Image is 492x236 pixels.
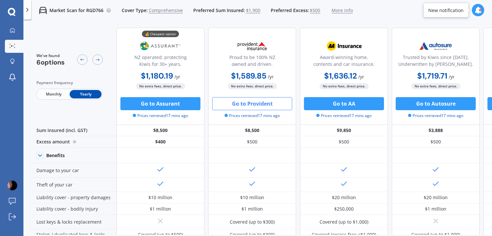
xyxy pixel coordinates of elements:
div: Proud to be 100% NZ owned and driven. [214,54,291,70]
span: Prices retrieved 17 mins ago [133,113,188,119]
div: $250,000 [334,206,354,212]
div: Trusted by Kiwis since [DATE]. Underwritten by [PERSON_NAME]. [397,54,474,70]
span: No extra fees, direct price. [228,83,277,89]
div: New notification [428,7,464,13]
div: Award-winning home, contents and car insurance. [306,54,382,70]
span: $1,900 [246,7,260,14]
button: Go to Autosure [396,97,476,110]
button: Go to AA [304,97,384,110]
div: Liability cover - property damages [29,192,116,203]
span: / yr [449,74,455,80]
button: Go to Provident [212,97,292,110]
div: $8,500 [208,125,296,136]
div: $1 million [241,206,263,212]
span: $500 [310,7,320,14]
span: We've found [36,53,65,59]
span: Cover Type: [122,7,148,14]
div: Lost keys & locks replacement [29,215,116,229]
span: Prices retrieved 17 mins ago [408,113,463,119]
span: Comprehensive [149,7,183,14]
span: / yr [358,74,364,80]
div: $10 million [148,194,172,201]
img: Provident.png [231,38,274,54]
span: No extra fees, direct price. [411,83,460,89]
div: Theft of your car [29,178,116,192]
div: $500 [208,136,296,148]
p: Market Scan for RGD766 [49,7,103,14]
div: Covered (up to $300) [230,219,275,225]
div: $9,850 [300,125,388,136]
span: Monthly [38,90,70,98]
span: Prices retrieved 17 mins ago [225,113,280,119]
img: Autosure.webp [414,38,457,54]
img: Assurant.png [139,38,182,54]
button: Go to Assurant [120,97,200,110]
div: $10 million [240,194,264,201]
div: Damage to your car [29,163,116,178]
span: 6 options [36,58,65,66]
b: $1,636.12 [324,71,357,81]
div: $500 [300,136,388,148]
div: Sum insured (incl. GST) [29,125,116,136]
span: Yearly [70,90,102,98]
div: $20 million [424,194,448,201]
span: Prices retrieved 17 mins ago [316,113,372,119]
img: AA.webp [322,38,365,54]
span: Preferred Excess: [271,7,309,14]
span: No extra fees, direct price. [136,83,185,89]
div: Liability cover - bodily injury [29,203,116,215]
b: $1,719.71 [417,71,447,81]
div: $1 million [425,206,446,212]
b: $1,589.85 [231,71,266,81]
div: $8,500 [116,125,204,136]
span: Preferred Sum Insured: [193,7,245,14]
div: NZ operated; protecting Kiwis for 30+ years. [122,54,199,70]
div: $20 million [332,194,356,201]
div: $400 [116,136,204,148]
span: No extra fees, direct price. [320,83,369,89]
div: Covered (up to $1,000) [320,219,368,225]
span: / yr [174,74,180,80]
b: $1,180.19 [141,71,173,81]
div: $500 [392,136,480,148]
img: car.f15378c7a67c060ca3f3.svg [39,7,47,14]
div: $3,888 [392,125,480,136]
div: 💰 Cheapest option [142,31,179,37]
div: $1 million [150,206,171,212]
span: / yr [268,74,274,80]
div: Excess amount [29,136,116,148]
img: ACg8ocLo-XEM5RHKhKxBnY_ITKL7_eI6o6eOBThw1Mynx_jeHjw7--tj=s96-c [7,181,17,190]
span: More info [332,7,353,14]
div: Payment frequency [36,80,103,86]
div: Benefits [46,153,65,158]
